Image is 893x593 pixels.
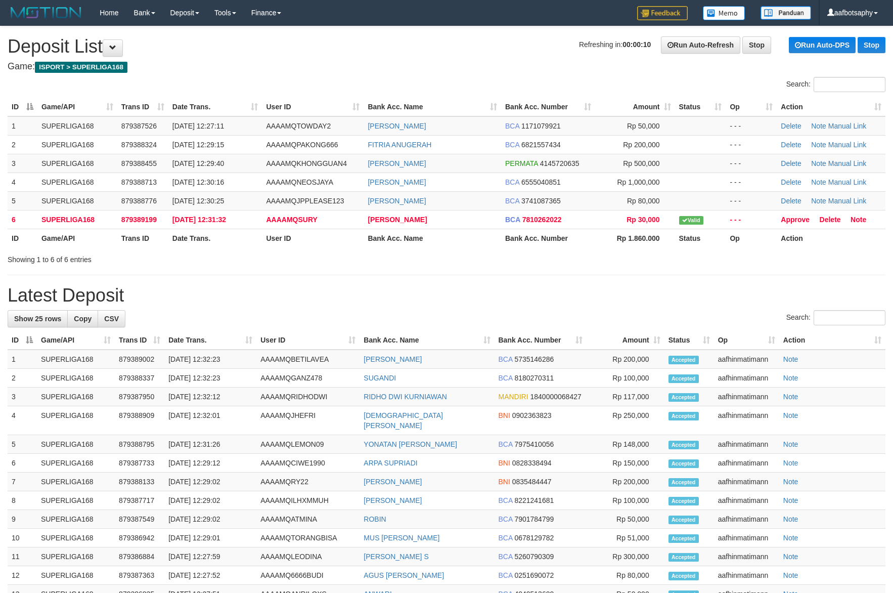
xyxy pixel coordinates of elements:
span: Copy 0902363823 to clipboard [512,411,552,419]
td: aafhinmatimann [714,510,779,529]
span: Copy 1840000068427 to clipboard [530,393,582,401]
td: SUPERLIGA168 [37,529,115,547]
td: Rp 200,000 [587,473,664,491]
th: Status [675,229,726,247]
th: Action [777,229,885,247]
span: [DATE] 12:30:25 [172,197,224,205]
a: Stop [742,36,771,54]
td: Rp 117,000 [587,388,664,406]
span: Rp 1,000,000 [617,178,659,186]
td: Rp 150,000 [587,454,664,473]
span: BCA [505,216,520,224]
td: Rp 100,000 [587,491,664,510]
img: panduan.png [761,6,811,20]
td: AAAAMQGANZ478 [256,369,360,388]
span: Accepted [668,534,699,543]
a: Note [783,440,798,448]
th: ID: activate to sort column descending [8,331,37,350]
th: User ID: activate to sort column ascending [256,331,360,350]
span: Accepted [668,516,699,524]
span: 879388713 [121,178,157,186]
td: 5 [8,435,37,454]
th: Op [726,229,777,247]
th: User ID: activate to sort column ascending [262,98,364,116]
span: MANDIRI [499,393,528,401]
td: SUPERLIGA168 [37,547,115,566]
td: 879387733 [115,454,164,473]
td: 6 [8,210,37,229]
td: AAAAMQLEMON09 [256,435,360,454]
th: Status: activate to sort column ascending [664,331,714,350]
a: YONATAN [PERSON_NAME] [364,440,457,448]
img: Feedback.jpg [637,6,688,20]
th: Date Trans. [168,229,262,247]
td: 5 [8,191,37,210]
td: SUPERLIGA168 [37,491,115,510]
a: Note [811,122,826,130]
td: 879388909 [115,406,164,435]
img: Button%20Memo.svg [703,6,745,20]
td: [DATE] 12:32:01 [164,406,256,435]
input: Search: [814,310,885,325]
td: [DATE] 12:29:02 [164,491,256,510]
th: Game/API: activate to sort column ascending [37,98,117,116]
td: 879387950 [115,388,164,406]
td: 4 [8,406,37,435]
span: BCA [499,553,513,561]
th: Bank Acc. Name: activate to sort column ascending [364,98,501,116]
td: SUPERLIGA168 [37,435,115,454]
td: 6 [8,454,37,473]
span: 879388455 [121,159,157,167]
span: Accepted [668,459,699,468]
td: 879388795 [115,435,164,454]
td: 879386942 [115,529,164,547]
th: Op: activate to sort column ascending [726,98,777,116]
td: - - - [726,173,777,191]
a: Manual Link [828,197,867,205]
td: [DATE] 12:29:01 [164,529,256,547]
th: Op: activate to sort column ascending [714,331,779,350]
td: [DATE] 12:27:52 [164,566,256,585]
td: Rp 148,000 [587,435,664,454]
span: [DATE] 12:29:15 [172,141,224,149]
span: Rp 80,000 [627,197,660,205]
td: aafhinmatimann [714,369,779,388]
td: Rp 100,000 [587,369,664,388]
td: 2 [8,369,37,388]
td: 10 [8,529,37,547]
span: [DATE] 12:29:40 [172,159,224,167]
td: Rp 50,000 [587,510,664,529]
a: Stop [858,37,885,53]
span: AAAAMQTOWDAY2 [266,122,331,130]
th: User ID [262,229,364,247]
span: BCA [505,122,519,130]
td: SUPERLIGA168 [37,566,115,585]
th: ID [8,229,37,247]
a: Delete [820,216,841,224]
td: Rp 250,000 [587,406,664,435]
a: Note [783,393,798,401]
a: [PERSON_NAME] [368,122,426,130]
a: Manual Link [828,122,867,130]
a: [PERSON_NAME] [368,178,426,186]
td: Rp 51,000 [587,529,664,547]
td: 11 [8,547,37,566]
span: 879388324 [121,141,157,149]
td: AAAAMQILHXMMUH [256,491,360,510]
span: BCA [499,496,513,504]
a: Note [783,374,798,382]
td: Rp 300,000 [587,547,664,566]
th: Action: activate to sort column ascending [779,331,885,350]
strong: 00:00:10 [622,40,651,49]
span: Accepted [668,356,699,364]
td: SUPERLIGA168 [37,473,115,491]
a: ARPA SUPRIADI [364,459,417,467]
a: Delete [781,197,801,205]
span: Copy 3741087365 to clipboard [521,197,561,205]
a: [PERSON_NAME] [368,159,426,167]
h1: Latest Deposit [8,285,885,306]
th: Trans ID [117,229,168,247]
span: Copy 7901784799 to clipboard [514,515,554,523]
span: 879387526 [121,122,157,130]
td: aafhinmatimann [714,406,779,435]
